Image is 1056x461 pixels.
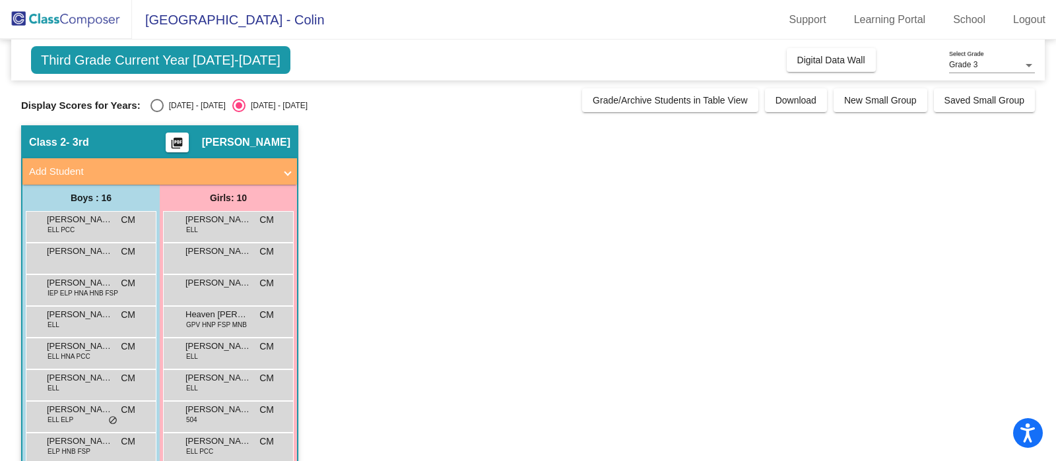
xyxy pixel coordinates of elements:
span: Class 2 [29,136,66,149]
button: New Small Group [834,88,927,112]
span: [PERSON_NAME] [PERSON_NAME] [47,213,113,226]
span: CM [121,340,135,353]
span: - 3rd [66,136,89,149]
span: CM [259,245,274,259]
span: [GEOGRAPHIC_DATA] - Colin [132,9,325,30]
span: CM [121,403,135,417]
span: ELL [186,383,198,393]
button: Saved Small Group [934,88,1035,112]
span: ELL HNA PCC [48,352,90,361]
a: School [942,9,996,30]
a: Logout [1003,9,1056,30]
span: [PERSON_NAME] [185,245,251,258]
span: GPV HNP FSP MNB [186,320,247,330]
span: CM [121,245,135,259]
span: [PERSON_NAME] [PERSON_NAME] [47,276,113,290]
span: ELL [186,225,198,235]
span: ELL [48,383,59,393]
button: Download [765,88,827,112]
span: 504 [186,415,197,425]
button: Grade/Archive Students in Table View [582,88,758,112]
span: [PERSON_NAME] [47,245,113,258]
span: CM [259,276,274,290]
span: [PERSON_NAME] [185,213,251,226]
span: Display Scores for Years: [21,100,141,111]
div: [DATE] - [DATE] [246,100,308,111]
a: Support [779,9,837,30]
span: Download [775,95,816,106]
span: CM [121,308,135,322]
mat-panel-title: Add Student [29,164,275,179]
a: Learning Portal [843,9,937,30]
span: ELL PCC [48,225,75,235]
span: CM [259,371,274,385]
span: CM [259,213,274,227]
span: ELP HNB FSP [48,446,90,456]
span: [PERSON_NAME] [185,340,251,353]
span: CM [259,403,274,417]
span: [PERSON_NAME] [185,403,251,416]
span: do_not_disturb_alt [108,415,117,426]
span: [PERSON_NAME] [185,371,251,384]
span: CM [259,340,274,353]
span: [PERSON_NAME] [202,136,290,149]
span: New Small Group [844,95,917,106]
div: [DATE] - [DATE] [164,100,226,111]
mat-radio-group: Select an option [150,99,308,112]
span: CM [259,308,274,322]
button: Digital Data Wall [787,48,876,72]
span: ELL [48,320,59,330]
span: Third Grade Current Year [DATE]-[DATE] [31,46,290,74]
span: CM [121,213,135,227]
span: [PERSON_NAME] [47,403,113,416]
span: [PERSON_NAME] [47,340,113,353]
span: CM [259,435,274,448]
mat-icon: picture_as_pdf [169,137,185,155]
span: [PERSON_NAME] [47,435,113,448]
button: Print Students Details [166,133,189,152]
span: ELL [186,352,198,361]
span: Saved Small Group [944,95,1024,106]
span: Grade/Archive Students in Table View [593,95,748,106]
span: [PERSON_NAME] [47,308,113,321]
span: ELL PCC [186,446,213,456]
div: Girls: 10 [160,185,297,211]
div: Boys : 16 [22,185,160,211]
span: [PERSON_NAME] [47,371,113,384]
span: Digital Data Wall [797,55,865,65]
span: Grade 3 [949,60,977,69]
span: Heaven [PERSON_NAME] [185,308,251,321]
span: IEP ELP HNA HNB FSP [48,288,118,298]
span: CM [121,276,135,290]
span: CM [121,435,135,448]
mat-expansion-panel-header: Add Student [22,158,297,185]
span: [PERSON_NAME] [185,435,251,448]
span: [PERSON_NAME] [185,276,251,290]
span: CM [121,371,135,385]
span: ELL ELP [48,415,73,425]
